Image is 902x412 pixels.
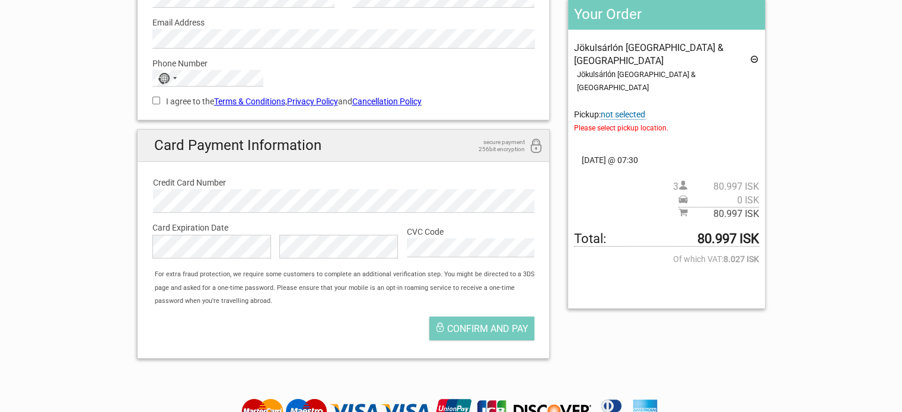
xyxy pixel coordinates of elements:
[149,268,549,308] div: For extra fraud protection, we require some customers to complete an additional verification step...
[17,21,134,30] p: We're away right now. Please check back later!
[152,57,535,70] label: Phone Number
[688,194,759,207] span: 0 ISK
[138,130,550,161] h2: Card Payment Information
[574,110,758,135] span: Pickup:
[153,71,183,86] button: Selected country
[673,180,759,193] span: 3 person(s)
[153,176,534,189] label: Credit Card Number
[136,18,151,33] button: Open LiveChat chat widget
[688,180,759,193] span: 80.997 ISK
[678,194,759,207] span: Pickup price
[466,139,525,153] span: secure payment 256bit encryption
[574,253,758,266] span: Of which VAT:
[152,16,535,29] label: Email Address
[152,95,535,108] label: I agree to the , and
[678,207,759,221] span: Subtotal
[574,42,723,66] span: Jökulsárlón [GEOGRAPHIC_DATA] & [GEOGRAPHIC_DATA]
[407,225,534,238] label: CVC Code
[577,68,758,95] div: Jökulsárlón [GEOGRAPHIC_DATA] & [GEOGRAPHIC_DATA]
[601,110,645,120] span: Change pickup place
[574,154,758,167] span: [DATE] @ 07:30
[352,97,422,106] a: Cancellation Policy
[697,232,759,245] strong: 80.997 ISK
[447,323,528,334] span: Confirm and pay
[287,97,338,106] a: Privacy Policy
[723,253,759,266] strong: 8.027 ISK
[429,317,534,340] button: Confirm and pay
[529,139,543,155] i: 256bit encryption
[152,221,535,234] label: Card Expiration Date
[688,207,759,221] span: 80.997 ISK
[574,122,758,135] span: Please select pickup location.
[574,232,758,246] span: Total to be paid
[214,97,285,106] a: Terms & Conditions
